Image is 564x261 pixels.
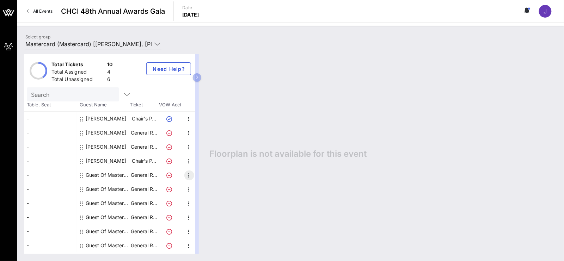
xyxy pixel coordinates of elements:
[158,101,183,108] span: VOW Acct
[130,224,158,238] p: General R…
[24,101,77,108] span: Table, Seat
[130,112,158,126] p: Chair's P…
[86,168,130,182] div: Guest Of Mastercard
[130,196,158,210] p: General R…
[24,196,77,210] div: -
[51,68,104,77] div: Total Assigned
[130,238,158,253] p: General R…
[182,4,199,11] p: Date
[209,149,367,159] span: Floorplan is not available for this event
[539,5,552,18] div: J
[23,6,57,17] a: All Events
[77,101,130,108] span: Guest Name
[182,11,199,18] p: [DATE]
[107,76,113,85] div: 6
[24,238,77,253] div: -
[24,140,77,154] div: -
[152,66,185,72] span: Need Help?
[544,8,547,15] span: J
[51,61,104,70] div: Total Tickets
[107,68,113,77] div: 4
[130,140,158,154] p: General R…
[33,8,53,14] span: All Events
[86,238,130,253] div: Guest Of Mastercard
[130,210,158,224] p: General R…
[86,140,126,154] div: Kendra Brown
[24,182,77,196] div: -
[130,101,158,108] span: Ticket
[24,126,77,140] div: -
[130,182,158,196] p: General R…
[130,168,158,182] p: General R…
[25,34,51,39] label: Select group
[86,210,130,224] div: Guest Of Mastercard
[51,76,104,85] div: Total Unassigned
[24,112,77,126] div: -
[130,154,158,168] p: Chair's P…
[24,154,77,168] div: -
[86,196,130,210] div: Guest Of Mastercard
[107,61,113,70] div: 10
[86,224,130,238] div: Guest Of Mastercard
[146,62,191,75] button: Need Help?
[24,224,77,238] div: -
[24,210,77,224] div: -
[86,126,126,140] div: Jose Garcia
[61,6,165,17] span: CHCI 48th Annual Awards Gala
[86,112,126,126] div: Jimmy Chow
[86,182,130,196] div: Guest Of Mastercard
[24,168,77,182] div: -
[86,154,126,168] div: Mercedes Garcia
[130,126,158,140] p: General R…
